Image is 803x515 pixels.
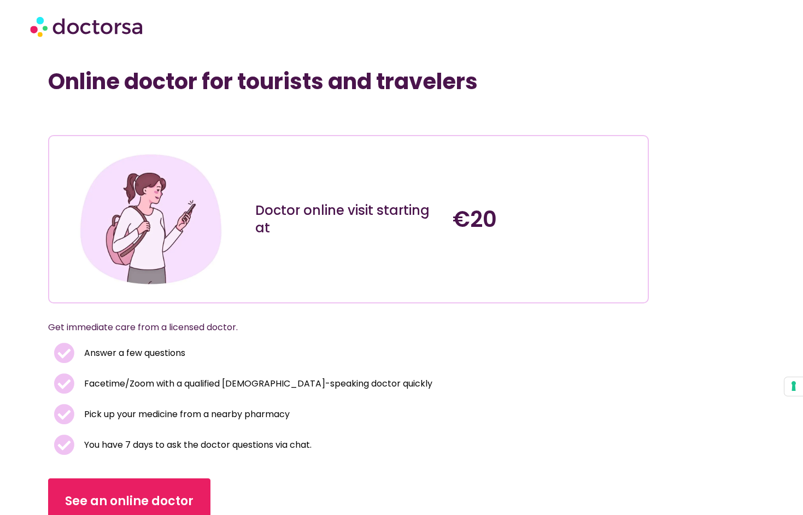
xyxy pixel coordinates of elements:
button: Your consent preferences for tracking technologies [784,377,803,396]
h4: €20 [453,206,640,232]
span: Pick up your medicine from a nearby pharmacy [81,407,290,422]
span: Answer a few questions [81,346,185,361]
img: Illustration depicting a young woman in a casual outfit, engaged with her smartphone. She has a p... [76,144,225,294]
span: You have 7 days to ask the doctor questions via chat. [81,437,312,453]
p: Get immediate care from a licensed doctor. [48,320,623,335]
iframe: Customer reviews powered by Trustpilot [54,111,218,124]
span: Facetime/Zoom with a qualified [DEMOGRAPHIC_DATA]-speaking doctor quickly [81,376,432,391]
div: Doctor online visit starting at [255,202,442,237]
span: See an online doctor [65,493,194,510]
h1: Online doctor for tourists and travelers [48,68,649,95]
